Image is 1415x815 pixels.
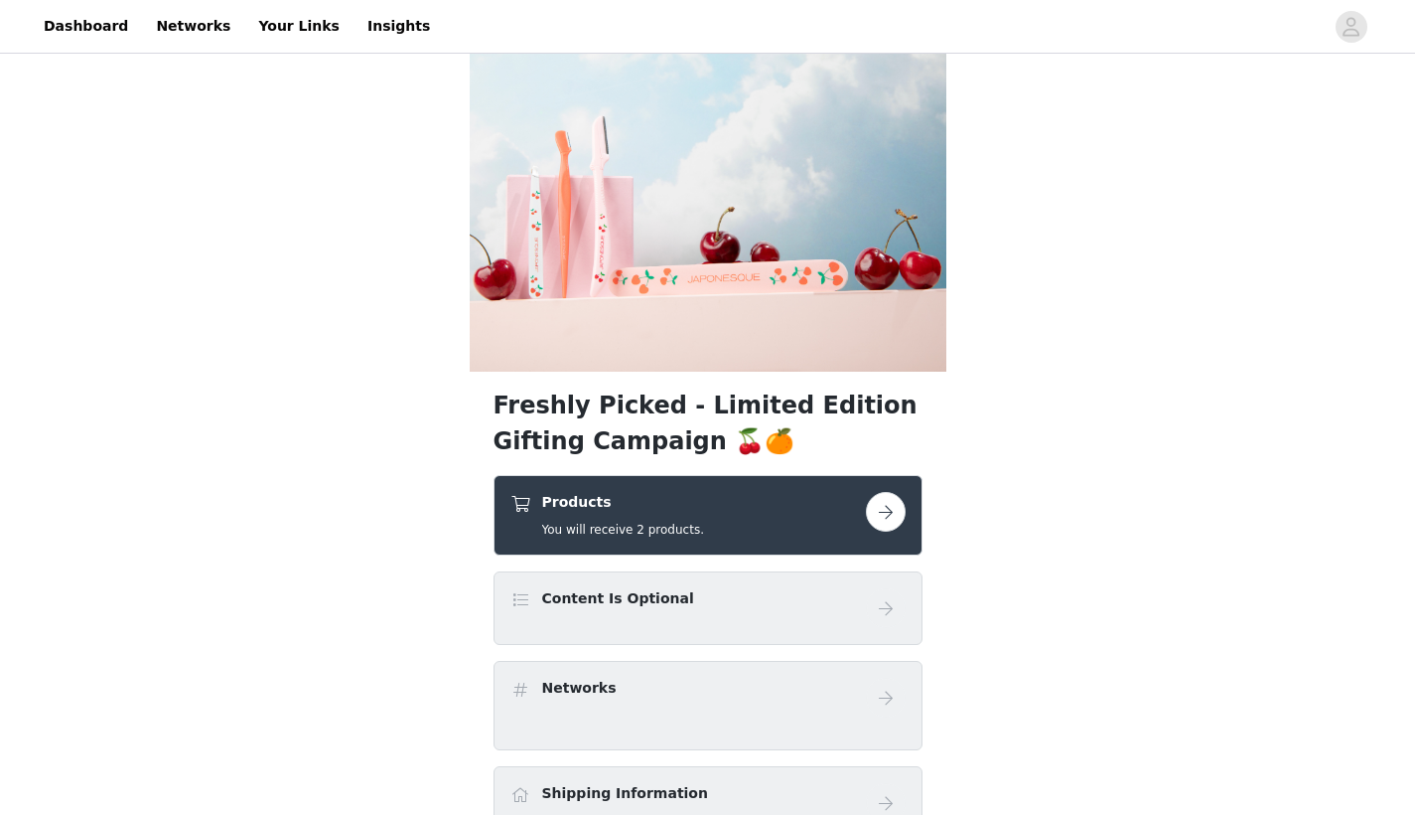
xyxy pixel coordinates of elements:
div: avatar [1342,11,1360,43]
h4: Products [542,492,704,513]
h4: Content Is Optional [542,588,694,609]
a: Your Links [246,4,352,49]
a: Insights [355,4,442,49]
div: Products [494,475,922,556]
div: Content Is Optional [494,571,922,645]
a: Networks [144,4,242,49]
img: campaign image [470,14,946,372]
h5: You will receive 2 products. [542,521,704,539]
h4: Shipping Information [542,783,708,804]
div: Networks [494,661,922,750]
a: Dashboard [32,4,140,49]
h1: Freshly Picked - Limited Edition Gifting Campaign 🍒🍊 [494,388,922,459]
h4: Networks [542,678,617,699]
